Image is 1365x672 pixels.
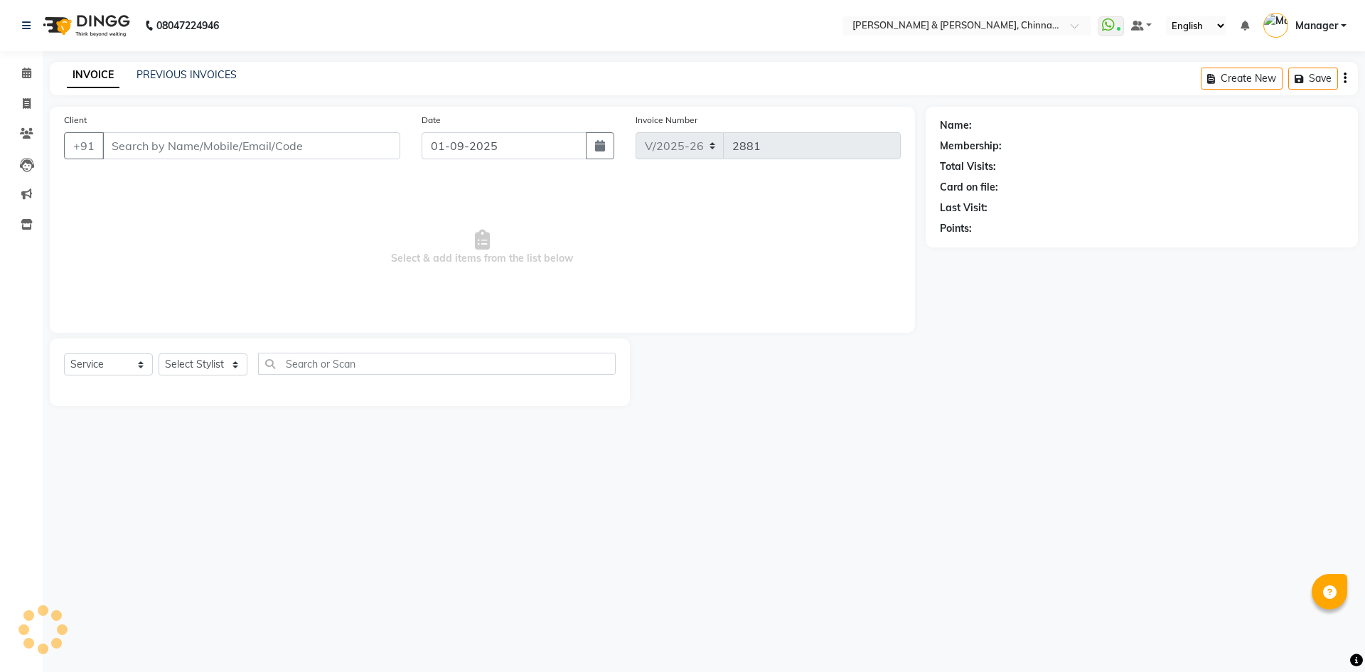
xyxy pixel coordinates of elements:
span: Select & add items from the list below [64,176,901,319]
div: Total Visits: [940,159,996,174]
a: INVOICE [67,63,119,88]
div: Membership: [940,139,1002,154]
img: Manager [1263,13,1288,38]
label: Date [422,114,441,127]
button: Create New [1201,68,1283,90]
a: PREVIOUS INVOICES [136,68,237,81]
button: +91 [64,132,104,159]
div: Card on file: [940,180,998,195]
iframe: chat widget [1305,615,1351,658]
input: Search by Name/Mobile/Email/Code [102,132,400,159]
div: Name: [940,118,972,133]
span: Manager [1295,18,1338,33]
div: Points: [940,221,972,236]
label: Invoice Number [636,114,697,127]
button: Save [1288,68,1338,90]
label: Client [64,114,87,127]
img: logo [36,6,134,46]
div: Last Visit: [940,201,987,215]
b: 08047224946 [156,6,219,46]
input: Search or Scan [258,353,616,375]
